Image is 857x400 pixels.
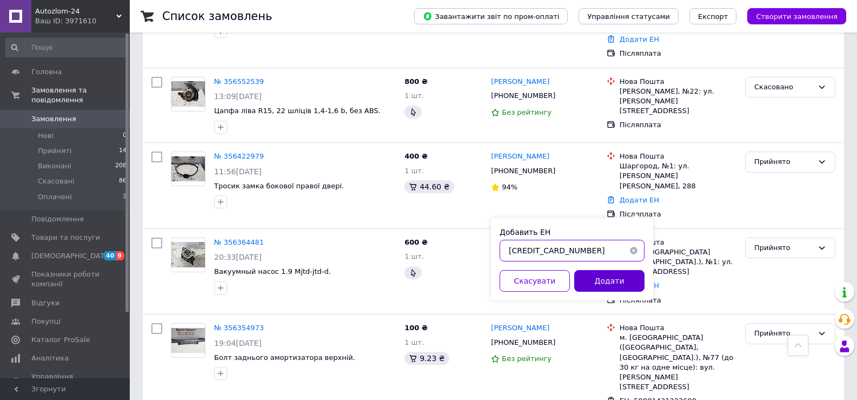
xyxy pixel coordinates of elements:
a: Фото товару [171,238,205,272]
span: 100 ₴ [404,324,428,332]
a: Додати ЕН [620,196,659,204]
span: 800 ₴ [404,77,428,86]
span: 86 [119,176,127,186]
span: 40 [103,251,116,260]
span: 1 шт. [404,338,424,346]
div: Післяплата [620,209,736,219]
span: 1 шт. [404,167,424,175]
div: 9.23 ₴ [404,352,449,365]
a: [PERSON_NAME] [491,152,549,162]
span: Покупці [31,317,61,326]
a: Фото товару [171,77,205,112]
img: Фото товару [171,81,205,107]
span: 19:04[DATE] [214,339,262,347]
div: Шаргород, №1: ул. [PERSON_NAME] [PERSON_NAME], 288 [620,161,736,191]
div: Прийнято [754,328,813,339]
span: 14 [119,146,127,156]
a: № 356354973 [214,324,264,332]
span: Аналітика [31,353,69,363]
button: Створити замовлення [747,8,846,24]
div: Післяплата [620,120,736,130]
div: м. [GEOGRAPHIC_DATA] ([GEOGRAPHIC_DATA], [GEOGRAPHIC_DATA].), №77 (до 30 кг на одне місце): вул. ... [620,333,736,392]
div: [PHONE_NUMBER] [489,336,557,350]
span: [DEMOGRAPHIC_DATA] [31,251,111,261]
span: Оплачені [38,192,72,202]
div: Нова Пошта [620,152,736,161]
a: Додати ЕН [620,35,659,43]
span: Створити замовлення [756,12,838,21]
a: Болт заднього амортизатора верхній. [214,353,355,362]
span: 0 [123,131,127,141]
span: Управління сайтом [31,372,100,391]
span: 94% [502,183,517,191]
a: [PERSON_NAME] [491,323,549,333]
span: Повідомлення [31,214,84,224]
a: Створити замовлення [736,12,846,20]
div: Прийнято [754,156,813,168]
div: [PHONE_NUMBER] [489,250,557,264]
span: Без рейтингу [502,355,552,363]
span: 13:09[DATE] [214,92,262,101]
div: Післяплата [620,296,736,305]
div: [PHONE_NUMBER] [489,164,557,178]
input: Пошук [5,38,128,57]
span: 9 [116,251,124,260]
span: Autozlom-24 [35,6,116,16]
a: № 356422979 [214,152,264,160]
div: пгт. [GEOGRAPHIC_DATA] ([GEOGRAPHIC_DATA].), №1: ул. [STREET_ADDRESS] [620,247,736,277]
a: Тросик замка бокової правої двері. [214,182,344,190]
span: 208 [115,161,127,171]
div: Нова Пошта [620,77,736,87]
div: Післяплата [620,49,736,58]
span: Виконані [38,161,71,171]
button: Завантажити звіт по пром-оплаті [414,8,568,24]
h1: Список замовлень [162,10,272,23]
span: 20:33[DATE] [214,253,262,261]
div: Скасовано [754,82,813,93]
img: Фото товару [171,328,205,353]
span: Скасовані [38,176,75,186]
a: № 356552539 [214,77,264,86]
span: Без рейтингу [502,108,552,116]
span: 1 шт. [404,91,424,100]
span: Управління статусами [587,12,670,21]
span: Нові [38,131,54,141]
a: Вакуумный насос 1.9 Mjtd-jtd-d. [214,267,331,276]
span: Завантажити звіт по пром-оплаті [423,11,559,21]
button: Експорт [689,8,737,24]
div: [PHONE_NUMBER] [489,89,557,103]
span: 1 шт. [404,252,424,260]
button: Додати [574,270,645,292]
a: [PERSON_NAME] [491,77,549,87]
span: Каталог ProSale [31,335,90,345]
div: [PERSON_NAME], №22: ул. [PERSON_NAME][STREET_ADDRESS] [620,87,736,116]
span: Експорт [698,12,728,21]
span: Замовлення та повідомлення [31,86,130,105]
div: Нова Пошта [620,323,736,333]
span: 400 ₴ [404,152,428,160]
img: Фото товару [171,156,205,182]
button: Очистить [623,240,645,261]
a: Цапфа ліва R15, 22 шліців 1,4-1,6 b, без ABS. [214,107,381,115]
span: Відгуки [31,298,59,308]
div: Прийнято [754,242,813,254]
div: 44.60 ₴ [404,180,454,193]
span: 11:56[DATE] [214,167,262,176]
span: Замовлення [31,114,76,124]
span: 600 ₴ [404,238,428,246]
span: Головна [31,67,62,77]
span: 3 [123,192,127,202]
span: Товари та послуги [31,233,100,242]
div: Нова Пошта [620,238,736,247]
span: Прийняті [38,146,71,156]
a: Фото товару [171,323,205,358]
img: Фото товару [171,242,205,267]
button: Скасувати [500,270,570,292]
span: Показники роботи компанії [31,270,100,289]
div: Ваш ID: 3971610 [35,16,130,26]
a: Фото товару [171,152,205,186]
